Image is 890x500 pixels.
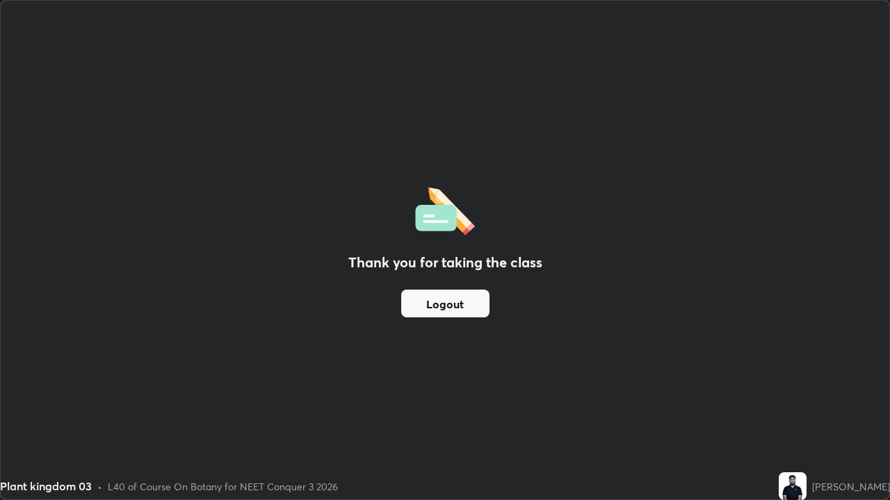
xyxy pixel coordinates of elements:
div: • [97,479,102,494]
div: L40 of Course On Botany for NEET Conquer 3 2026 [108,479,338,494]
h2: Thank you for taking the class [348,252,542,273]
img: offlineFeedback.1438e8b3.svg [415,183,475,235]
div: [PERSON_NAME] [812,479,890,494]
button: Logout [401,290,489,317]
img: 030e5b4cae10478b83d40f320708acab.jpg [779,472,807,500]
